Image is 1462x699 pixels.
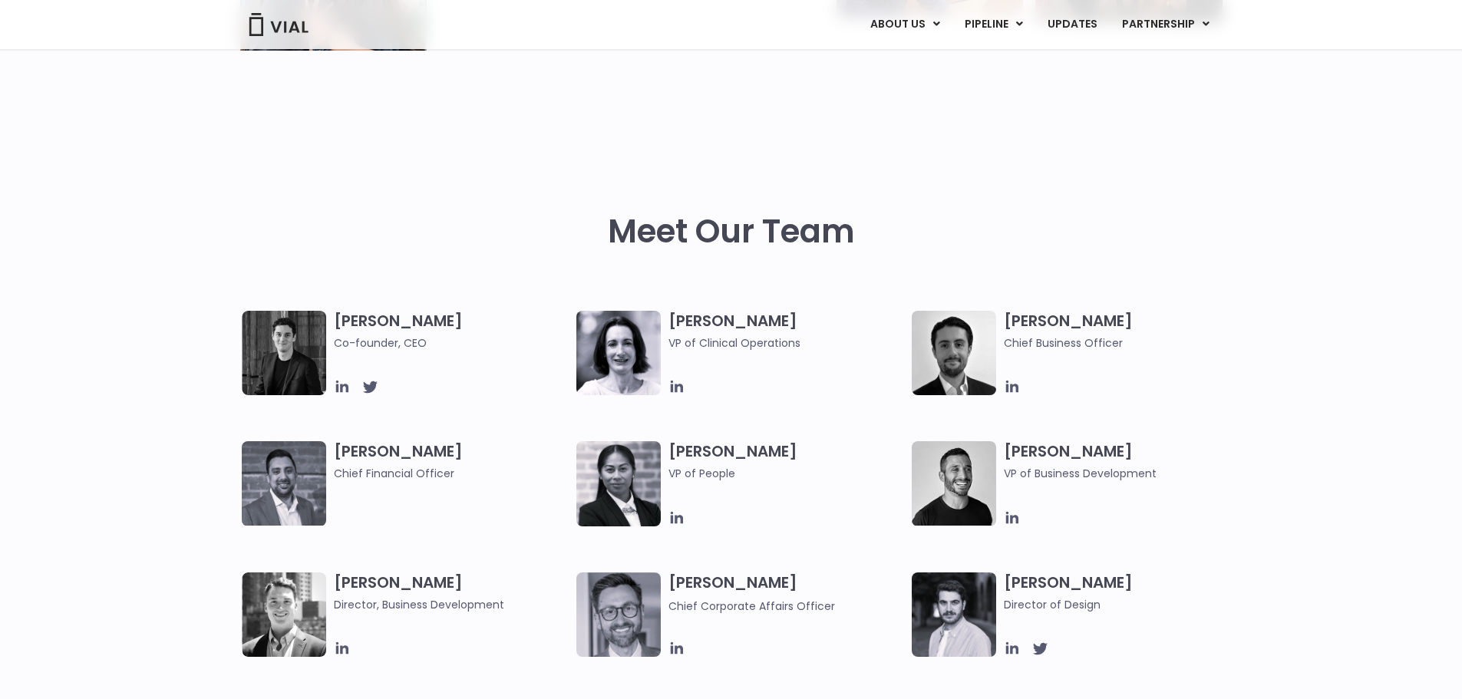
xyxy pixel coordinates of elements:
[952,12,1035,38] a: PIPELINEMenu Toggle
[668,465,904,482] span: VP of People
[242,441,326,526] img: Headshot of smiling man named Samir
[912,572,996,657] img: Headshot of smiling man named Albert
[334,465,569,482] span: Chief Financial Officer
[1110,12,1222,38] a: PARTNERSHIPMenu Toggle
[912,311,996,395] img: A black and white photo of a man in a suit holding a vial.
[576,311,661,395] img: Image of smiling woman named Amy
[334,572,569,613] h3: [PERSON_NAME]
[858,12,952,38] a: ABOUT USMenu Toggle
[242,311,326,395] img: A black and white photo of a man in a suit attending a Summit.
[1004,311,1239,351] h3: [PERSON_NAME]
[576,572,661,657] img: Paolo-M
[1004,596,1239,613] span: Director of Design
[1004,465,1239,482] span: VP of Business Development
[334,311,569,351] h3: [PERSON_NAME]
[334,335,569,351] span: Co-founder, CEO
[334,596,569,613] span: Director, Business Development
[576,441,661,526] img: Catie
[1004,441,1239,482] h3: [PERSON_NAME]
[668,441,904,504] h3: [PERSON_NAME]
[668,598,835,614] span: Chief Corporate Affairs Officer
[912,441,996,526] img: A black and white photo of a man smiling.
[1004,572,1239,613] h3: [PERSON_NAME]
[668,311,904,351] h3: [PERSON_NAME]
[1035,12,1109,38] a: UPDATES
[248,13,309,36] img: Vial Logo
[668,335,904,351] span: VP of Clinical Operations
[1004,335,1239,351] span: Chief Business Officer
[242,572,326,657] img: A black and white photo of a smiling man in a suit at ARVO 2023.
[668,572,904,615] h3: [PERSON_NAME]
[334,441,569,482] h3: [PERSON_NAME]
[608,213,855,250] h2: Meet Our Team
